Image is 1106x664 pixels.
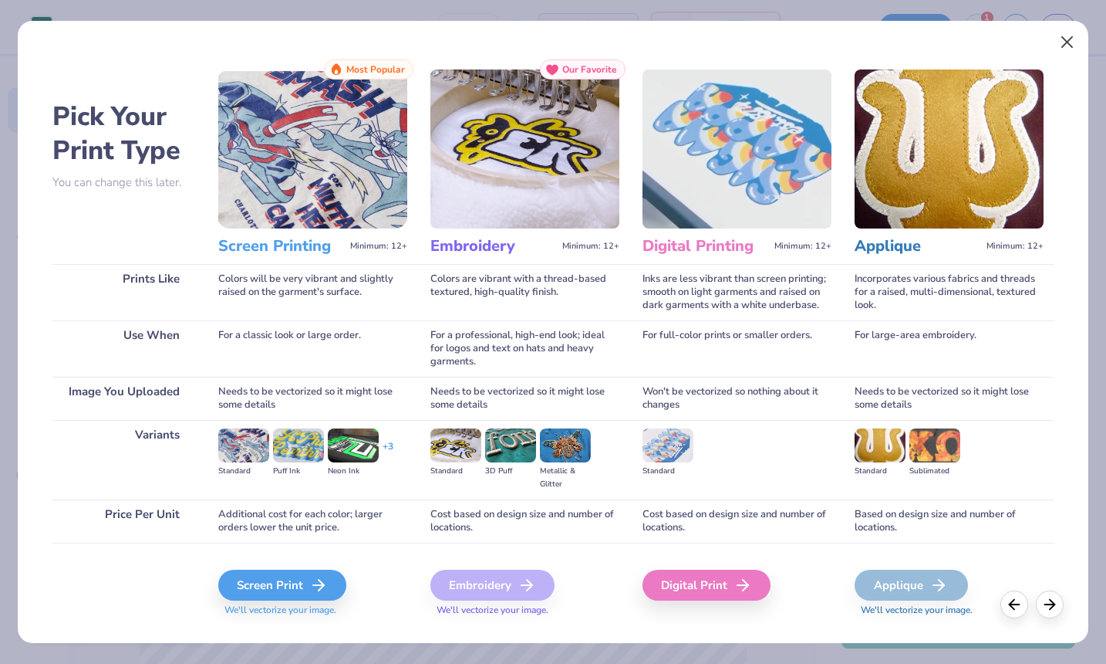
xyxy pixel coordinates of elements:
div: For a professional, high-end look; ideal for logos and text on hats and heavy garments. [430,320,619,377]
button: Close [1053,28,1082,57]
div: Applique [855,570,968,601]
div: For a classic look or large order. [218,320,407,377]
div: Embroidery [430,570,555,601]
div: Incorporates various fabrics and threads for a raised, multi-dimensional, textured look. [855,264,1044,320]
span: Minimum: 12+ [774,241,831,252]
img: Standard [430,429,481,462]
span: Most Popular [346,64,405,75]
div: Price Per Unit [52,500,195,543]
span: Minimum: 12+ [986,241,1044,252]
span: Minimum: 12+ [562,241,619,252]
div: Standard [218,465,269,478]
img: Sublimated [909,429,960,462]
div: Won't be vectorized so nothing about it changes [642,377,831,420]
div: Screen Print [218,570,346,601]
div: Colors will be very vibrant and slightly raised on the garment's surface. [218,264,407,320]
img: Embroidery [430,69,619,229]
img: Applique [855,69,1044,229]
div: Variants [52,420,195,500]
div: Standard [855,465,905,478]
div: Digital Print [642,570,770,601]
span: Our Favorite [562,64,617,75]
h3: Applique [855,236,980,256]
span: We'll vectorize your image. [430,604,619,617]
div: Prints Like [52,264,195,320]
div: For large-area embroidery. [855,320,1044,377]
div: For full-color prints or smaller orders. [642,320,831,377]
div: Neon Ink [328,465,379,478]
img: 3D Puff [485,429,536,462]
div: 3D Puff [485,465,536,478]
div: Colors are vibrant with a thread-based textured, high-quality finish. [430,264,619,320]
span: Minimum: 12+ [350,241,407,252]
img: Standard [218,429,269,462]
div: Standard [642,465,693,478]
div: Additional cost for each color; larger orders lower the unit price. [218,500,407,543]
div: Use When [52,320,195,377]
img: Neon Ink [328,429,379,462]
img: Digital Printing [642,69,831,229]
h2: Pick Your Print Type [52,100,195,168]
span: We'll vectorize your image. [855,604,1044,617]
div: Metallic & Glitter [540,465,591,491]
img: Metallic & Glitter [540,429,591,462]
div: Needs to be vectorized so it might lose some details [430,377,619,420]
div: Image You Uploaded [52,377,195,420]
div: Puff Ink [273,465,324,478]
div: + 3 [383,440,393,466]
div: Sublimated [909,465,960,478]
div: Needs to be vectorized so it might lose some details [218,377,407,420]
div: Cost based on design size and number of locations. [642,500,831,543]
div: Standard [430,465,481,478]
p: You can change this later. [52,176,195,189]
h3: Embroidery [430,236,556,256]
img: Puff Ink [273,429,324,462]
h3: Digital Printing [642,236,768,256]
div: Cost based on design size and number of locations. [430,500,619,543]
h3: Screen Printing [218,236,344,256]
span: We'll vectorize your image. [218,604,407,617]
img: Screen Printing [218,69,407,229]
img: Standard [642,429,693,462]
img: Standard [855,429,905,462]
div: Inks are less vibrant than screen printing; smooth on light garments and raised on dark garments ... [642,264,831,320]
div: Needs to be vectorized so it might lose some details [855,377,1044,420]
div: Based on design size and number of locations. [855,500,1044,543]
